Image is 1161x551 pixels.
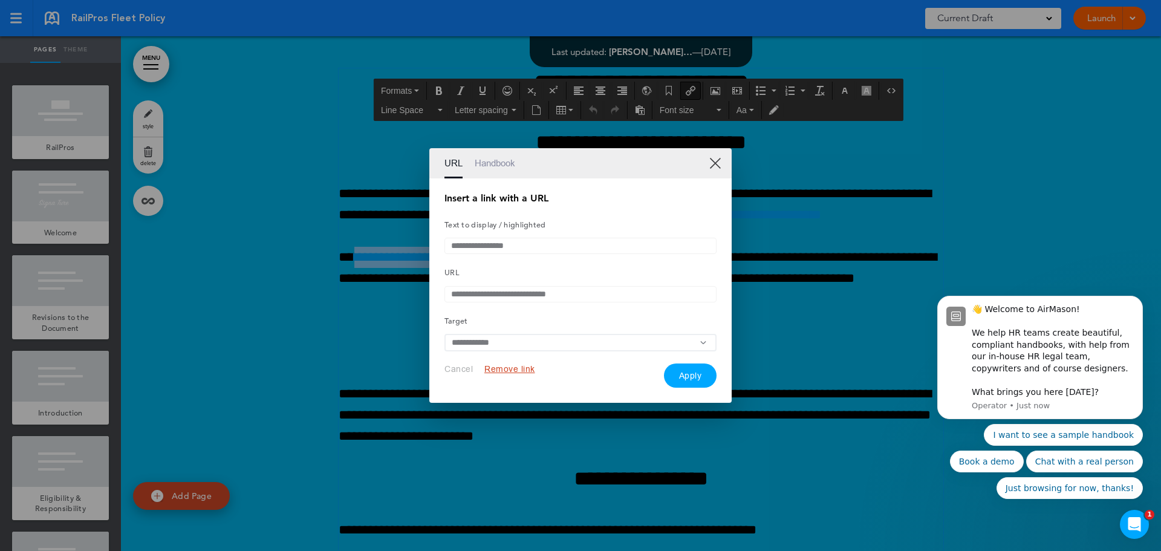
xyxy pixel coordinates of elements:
h1: Insert a link with a URL [444,194,717,203]
a: URL [444,148,463,178]
a: XX [709,157,721,169]
button: Remove link [484,364,535,375]
button: Apply [664,364,717,388]
iframe: Intercom live chat [1120,510,1149,539]
span: 1 [1145,510,1154,520]
h5: Text to display / highlighted [444,215,717,232]
button: Cancel [444,364,473,375]
h5: Target [444,311,717,328]
h5: URL [444,263,717,280]
iframe: Intercom notifications message [919,203,1161,518]
a: Handbook [475,148,515,178]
